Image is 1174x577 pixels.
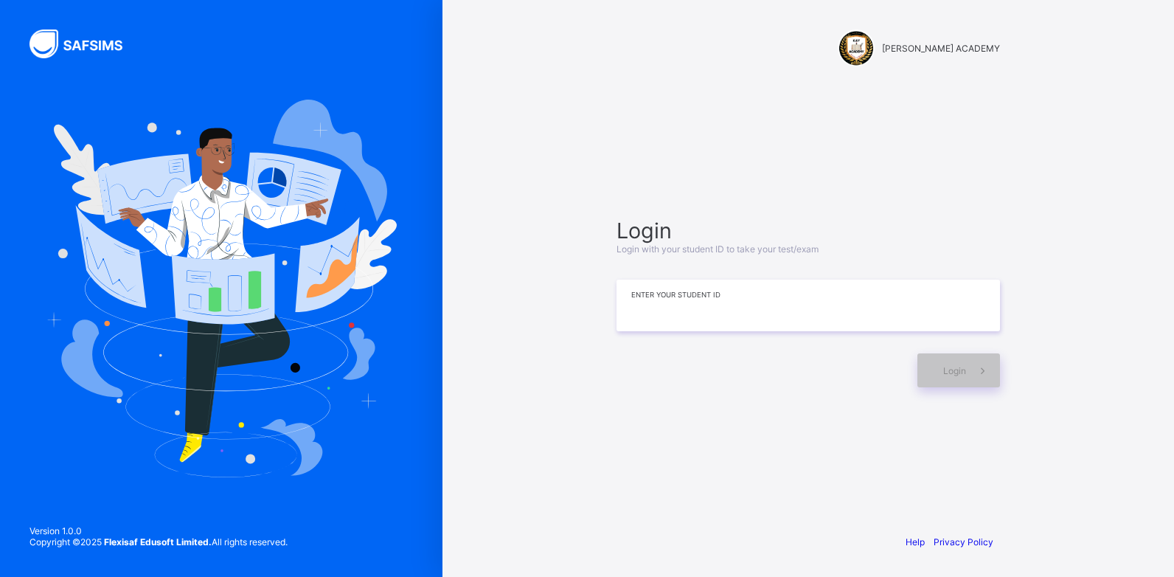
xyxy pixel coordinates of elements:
span: Version 1.0.0 [29,525,288,536]
span: Login [616,218,1000,243]
img: Hero Image [46,100,397,477]
strong: Flexisaf Edusoft Limited. [104,536,212,547]
a: Privacy Policy [934,536,993,547]
span: Login [943,365,966,376]
span: [PERSON_NAME] ACADEMY [882,43,1000,54]
span: Login with your student ID to take your test/exam [616,243,819,255]
span: Copyright © 2025 All rights reserved. [29,536,288,547]
img: SAFSIMS Logo [29,30,140,58]
a: Help [906,536,925,547]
